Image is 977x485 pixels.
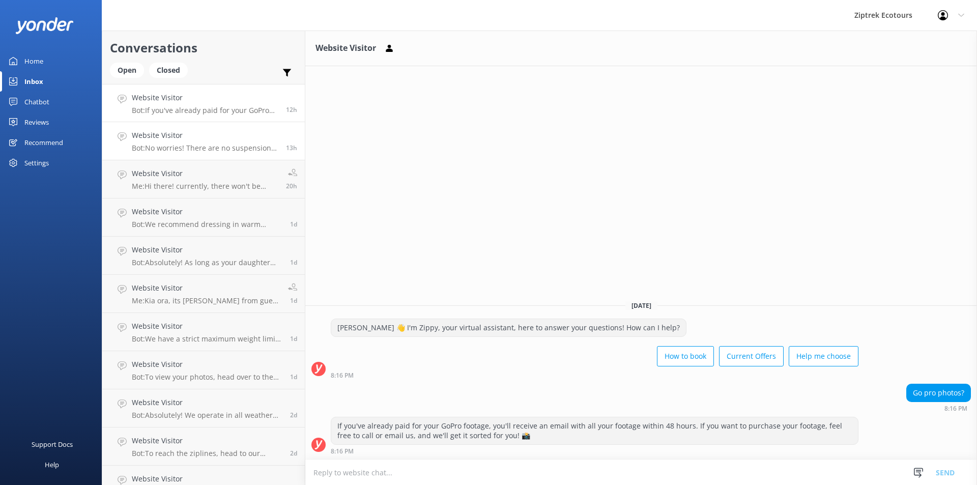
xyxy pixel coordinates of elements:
div: Recommend [24,132,63,153]
div: Sep 21 2025 08:16pm (UTC +12:00) Pacific/Auckland [331,447,858,454]
a: Website VisitorMe:Kia ora, its [PERSON_NAME] from guest services. Our next available tour is the ... [102,275,305,313]
div: Settings [24,153,49,173]
strong: 8:16 PM [944,406,967,412]
h4: Website Visitor [132,92,278,103]
button: Help me choose [789,346,858,366]
h4: Website Visitor [132,168,278,179]
div: Help [45,454,59,475]
p: Me: Hi there! currently, there won't be anyone at our treehouse, however the guides should arrive... [132,182,278,191]
span: Sep 21 2025 08:16pm (UTC +12:00) Pacific/Auckland [286,105,297,114]
strong: 8:16 PM [331,448,354,454]
a: Website VisitorBot:To view your photos, head over to the My Photos Page on our website and select... [102,351,305,389]
a: Open [110,64,149,75]
h4: Website Visitor [132,473,282,484]
span: Sep 20 2025 10:46pm (UTC +12:00) Pacific/Auckland [290,220,297,229]
a: Website VisitorBot:Absolutely! We operate in all weather conditions, whether it's rain, shine, or... [102,389,305,427]
div: Closed [149,63,188,78]
div: Support Docs [32,434,73,454]
h3: Website Visitor [315,42,376,55]
p: Me: Kia ora, its [PERSON_NAME] from guest services. Our next available tour is the 16:00 Moa 4-Li... [132,296,280,305]
button: Current Offers [719,346,784,366]
div: Sep 21 2025 08:16pm (UTC +12:00) Pacific/Auckland [906,405,971,412]
div: Home [24,51,43,71]
a: Website VisitorBot:No worries! There are no suspension bridges between platforms on any of our to... [102,122,305,160]
span: [DATE] [625,301,657,310]
div: Reviews [24,112,49,132]
p: Bot: To reach the ziplines, head to our Treehouse at the top of [PERSON_NAME][GEOGRAPHIC_DATA]. Y... [132,449,282,458]
span: Sep 19 2025 08:58am (UTC +12:00) Pacific/Auckland [290,449,297,458]
h4: Website Visitor [132,359,282,370]
div: Chatbot [24,92,49,112]
div: [PERSON_NAME] 👋 I'm Zippy, your virtual assistant, here to answer your questions! How can I help? [331,319,686,336]
div: Open [110,63,144,78]
a: Website VisitorBot:We recommend dressing in warm layers, even in summer, as it's always a bit chi... [102,198,305,237]
p: Bot: To view your photos, head over to the My Photos Page on our website and select the exact dat... [132,373,282,382]
img: yonder-white-logo.png [15,17,74,34]
div: Sep 21 2025 08:16pm (UTC +12:00) Pacific/Auckland [331,372,858,379]
h4: Website Visitor [132,321,282,332]
a: Website VisitorBot:To reach the ziplines, head to our Treehouse at the top of [PERSON_NAME][GEOGR... [102,427,305,466]
a: Closed [149,64,193,75]
span: Sep 20 2025 06:45pm (UTC +12:00) Pacific/Auckland [290,258,297,267]
p: Bot: We recommend dressing in warm layers, even in summer, as it's always a bit chillier in the f... [132,220,282,229]
h4: Website Visitor [132,244,282,255]
h4: Website Visitor [132,130,278,141]
div: If you've already paid for your GoPro footage, you'll receive an email with all your footage with... [331,417,858,444]
div: Go pro photos? [907,384,970,402]
p: Bot: Absolutely! As long as your daughter meets the minimum weight limit of 30kg, she's all set t... [132,258,282,267]
span: Sep 21 2025 07:36pm (UTC +12:00) Pacific/Auckland [286,144,297,152]
h4: Website Visitor [132,435,282,446]
h4: Website Visitor [132,397,282,408]
p: Bot: Absolutely! We operate in all weather conditions, whether it's rain, shine, or even snow. We... [132,411,282,420]
p: Bot: No worries! There are no suspension bridges between platforms on any of our tours. You're al... [132,144,278,153]
a: Website VisitorBot:If you've already paid for your GoPro footage, you'll receive an email with al... [102,84,305,122]
a: Website VisitorBot:Absolutely! As long as your daughter meets the minimum weight limit of 30kg, s... [102,237,305,275]
a: Website VisitorBot:We have a strict maximum weight limit of 125kg (275lbs) for all tours, and you... [102,313,305,351]
h2: Conversations [110,38,297,58]
div: Inbox [24,71,43,92]
strong: 8:16 PM [331,373,354,379]
a: Website VisitorMe:Hi there! currently, there won't be anyone at our treehouse, however the guides... [102,160,305,198]
span: Sep 20 2025 09:53am (UTC +12:00) Pacific/Auckland [290,373,297,381]
button: How to book [657,346,714,366]
span: Sep 19 2025 04:35pm (UTC +12:00) Pacific/Auckland [290,411,297,419]
span: Sep 20 2025 10:35am (UTC +12:00) Pacific/Auckland [290,334,297,343]
h4: Website Visitor [132,206,282,217]
p: Bot: If you've already paid for your GoPro footage, you'll receive an email with all your footage... [132,106,278,115]
h4: Website Visitor [132,282,280,294]
span: Sep 20 2025 03:27pm (UTC +12:00) Pacific/Auckland [290,296,297,305]
p: Bot: We have a strict maximum weight limit of 125kg (275lbs) for all tours, and you must be able ... [132,334,282,344]
span: Sep 21 2025 12:12pm (UTC +12:00) Pacific/Auckland [286,182,297,190]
